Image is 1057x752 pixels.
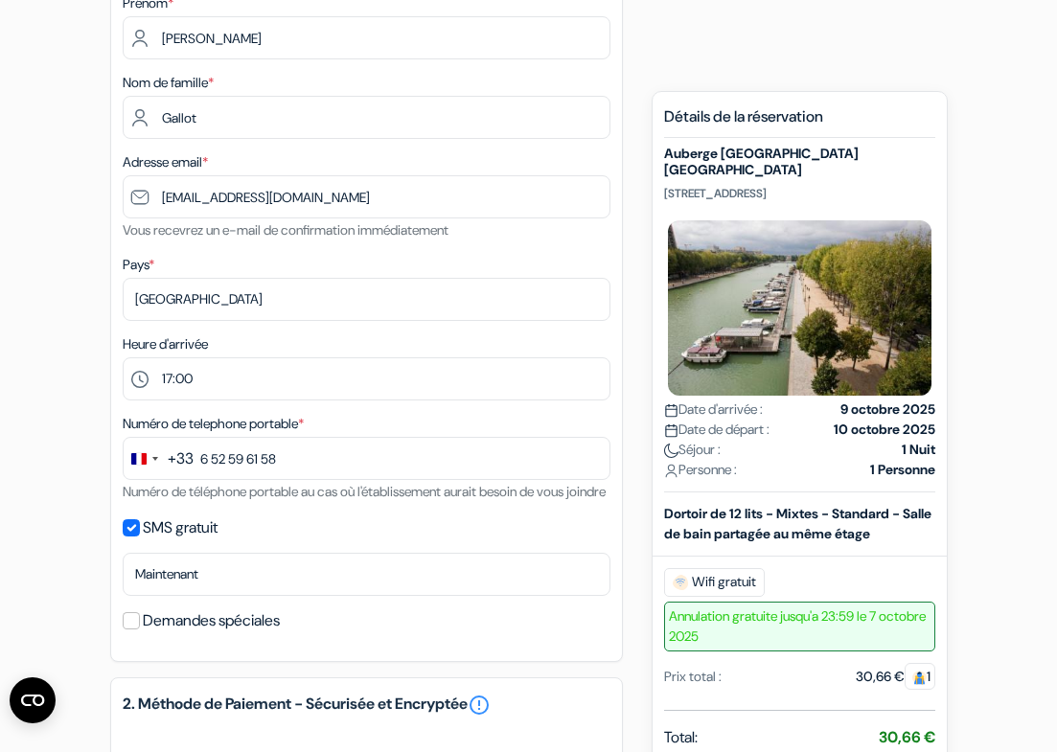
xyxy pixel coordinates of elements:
[664,667,722,687] div: Prix total :
[664,423,678,438] img: calendar.svg
[143,514,218,541] label: SMS gratuit
[664,107,935,138] h5: Détails de la réservation
[664,464,678,478] img: user_icon.svg
[123,16,610,59] input: Entrez votre prénom
[905,663,935,690] span: 1
[468,694,491,717] a: error_outline
[664,460,737,480] span: Personne :
[664,146,935,178] h5: Auberge [GEOGRAPHIC_DATA] [GEOGRAPHIC_DATA]
[870,460,935,480] strong: 1 Personne
[664,505,931,542] b: Dortoir de 12 lits - Mixtes - Standard - Salle de bain partagée au même étage
[856,667,935,687] div: 30,66 €
[664,602,935,651] span: Annulation gratuite jusqu'a 23:59 le 7 octobre 2025
[168,447,194,470] div: +33
[124,438,194,479] button: Change country, selected France (+33)
[673,575,688,590] img: free_wifi.svg
[123,334,208,354] label: Heure d'arrivée
[879,727,935,747] strong: 30,66 €
[123,175,610,218] input: Entrer adresse e-mail
[834,420,935,440] strong: 10 octobre 2025
[664,399,763,420] span: Date d'arrivée :
[664,186,935,201] p: [STREET_ADDRESS]
[123,694,610,717] h5: 2. Méthode de Paiement - Sécurisée et Encryptée
[902,440,935,460] strong: 1 Nuit
[123,73,214,93] label: Nom de famille
[840,399,935,420] strong: 9 octobre 2025
[123,255,154,275] label: Pays
[10,677,56,723] button: Ouvrir le widget CMP
[664,403,678,418] img: calendar.svg
[123,221,448,239] small: Vous recevrez un e-mail de confirmation immédiatement
[123,96,610,139] input: Entrer le nom de famille
[664,568,765,597] span: Wifi gratuit
[664,444,678,458] img: moon.svg
[123,152,208,172] label: Adresse email
[143,607,280,634] label: Demandes spéciales
[123,437,610,480] input: 6 12 34 56 78
[123,483,606,500] small: Numéro de téléphone portable au cas où l'établissement aurait besoin de vous joindre
[664,440,721,460] span: Séjour :
[664,420,770,440] span: Date de départ :
[912,671,927,685] img: guest.svg
[123,414,304,434] label: Numéro de telephone portable
[664,726,698,749] span: Total:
